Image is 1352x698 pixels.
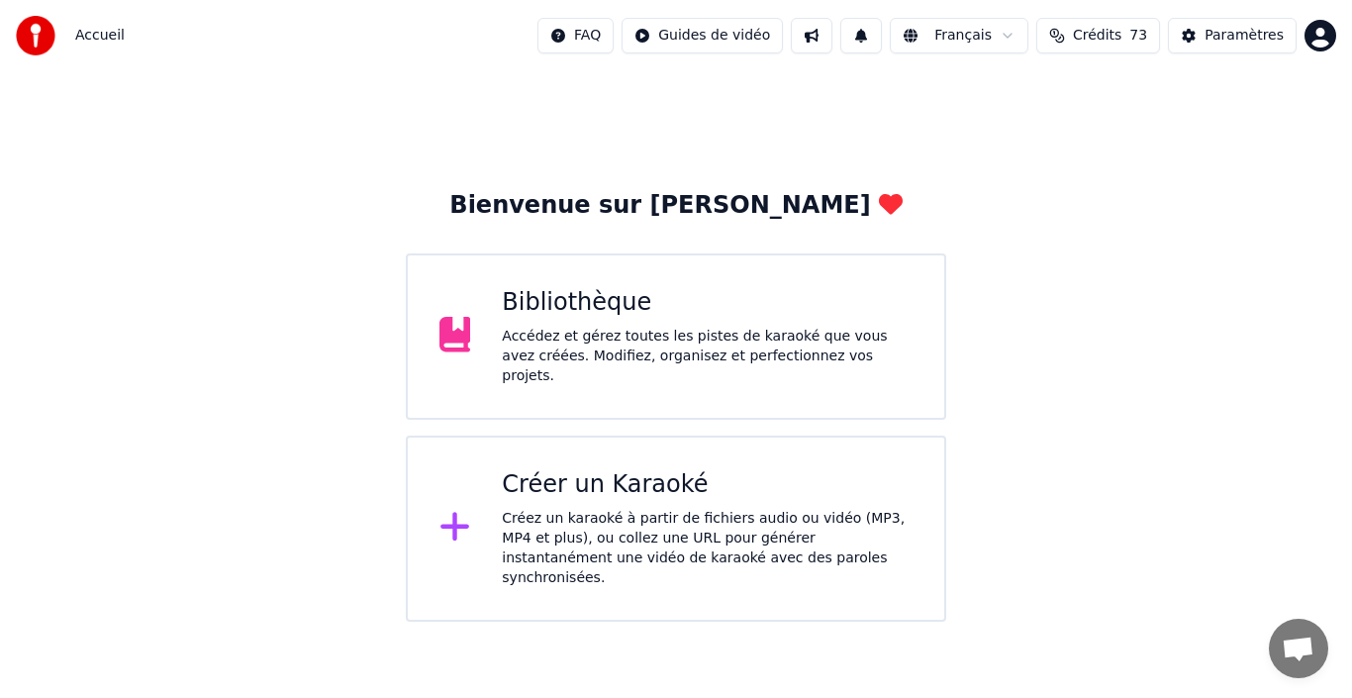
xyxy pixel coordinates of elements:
button: Guides de vidéo [622,18,783,53]
button: Crédits73 [1036,18,1160,53]
div: Bibliothèque [502,287,913,319]
button: Paramètres [1168,18,1297,53]
div: Créez un karaoké à partir de fichiers audio ou vidéo (MP3, MP4 et plus), ou collez une URL pour g... [502,509,913,588]
img: youka [16,16,55,55]
span: 73 [1129,26,1147,46]
button: FAQ [537,18,614,53]
span: Accueil [75,26,125,46]
div: Paramètres [1205,26,1284,46]
span: Crédits [1073,26,1121,46]
nav: breadcrumb [75,26,125,46]
div: Ouvrir le chat [1269,619,1328,678]
div: Accédez et gérez toutes les pistes de karaoké que vous avez créées. Modifiez, organisez et perfec... [502,327,913,386]
div: Créer un Karaoké [502,469,913,501]
div: Bienvenue sur [PERSON_NAME] [449,190,902,222]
